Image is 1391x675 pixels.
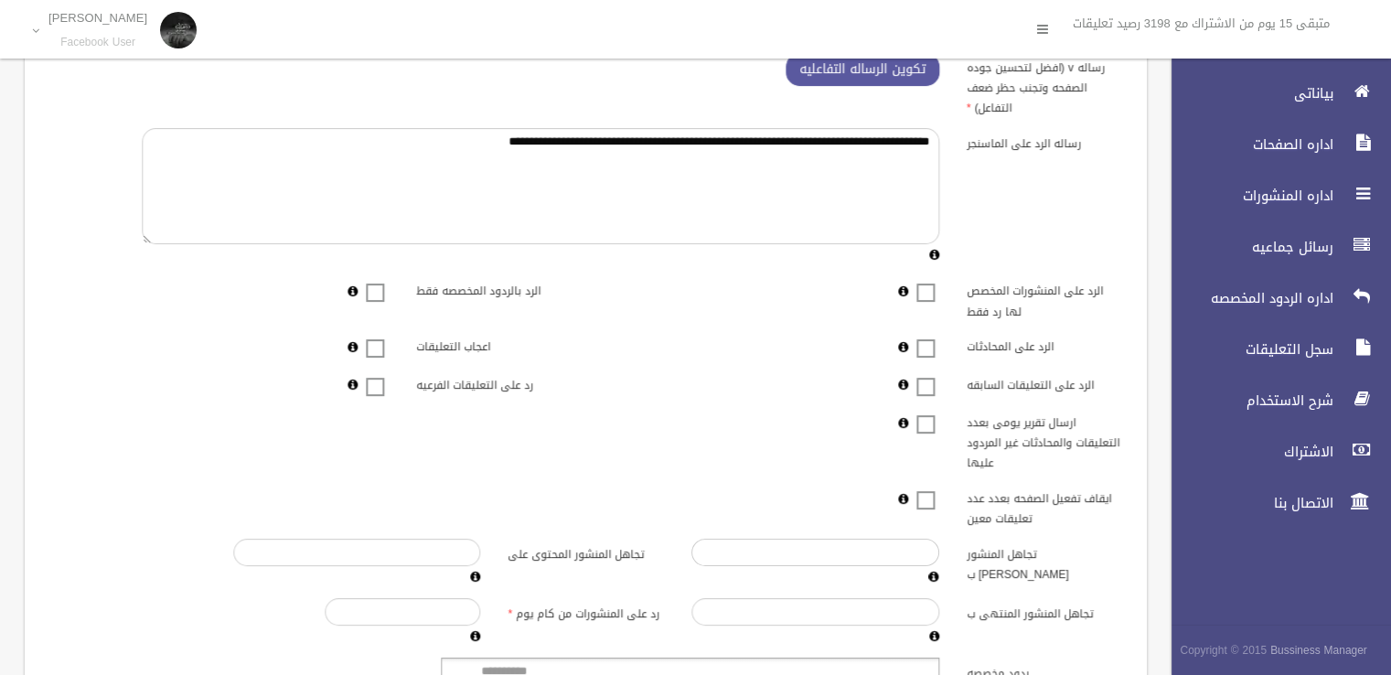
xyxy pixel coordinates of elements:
span: اداره المنشورات [1156,187,1339,205]
label: الرد بالردود المخصصه فقط [402,276,586,302]
a: اداره الردود المخصصه [1156,278,1391,318]
label: اعجاب التعليقات [402,332,586,358]
span: الاشتراك [1156,443,1339,461]
label: تجاهل المنشور [PERSON_NAME] ب [953,539,1137,584]
label: تجاهل المنشور المنتهى ب [953,598,1137,624]
span: اداره الردود المخصصه [1156,289,1339,307]
label: رساله v (افضل لتحسين جوده الصفحه وتجنب حظر ضعف التفاعل) [953,53,1137,119]
label: تجاهل المنشور المحتوى على [494,539,678,564]
span: Copyright © 2015 [1180,640,1267,660]
span: سجل التعليقات [1156,340,1339,359]
small: Facebook User [48,36,147,49]
span: اداره الصفحات [1156,135,1339,154]
a: رسائل جماعيه [1156,227,1391,267]
a: الاتصال بنا [1156,483,1391,523]
a: سجل التعليقات [1156,329,1391,370]
label: الرد على التعليقات السابقه [953,370,1137,395]
a: اداره الصفحات [1156,124,1391,165]
label: رد على المنشورات من كام يوم [494,598,678,624]
strong: Bussiness Manager [1270,640,1367,660]
a: شرح الاستخدام [1156,380,1391,421]
label: ارسال تقرير يومى بعدد التعليقات والمحادثات غير المردود عليها [953,408,1137,474]
button: تكوين الرساله التفاعليه [786,53,939,87]
span: بياناتى [1156,84,1339,102]
label: رد على التعليقات الفرعيه [402,370,586,395]
a: اداره المنشورات [1156,176,1391,216]
a: الاشتراك [1156,432,1391,472]
label: ايقاف تفعيل الصفحه بعدد عدد تعليقات معين [953,484,1137,530]
span: رسائل جماعيه [1156,238,1339,256]
label: الرد على المحادثات [953,332,1137,358]
span: الاتصال بنا [1156,494,1339,512]
span: شرح الاستخدام [1156,391,1339,410]
a: بياناتى [1156,73,1391,113]
label: الرد على المنشورات المخصص لها رد فقط [953,276,1137,322]
label: رساله الرد على الماسنجر [953,128,1137,154]
p: [PERSON_NAME] [48,11,147,25]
